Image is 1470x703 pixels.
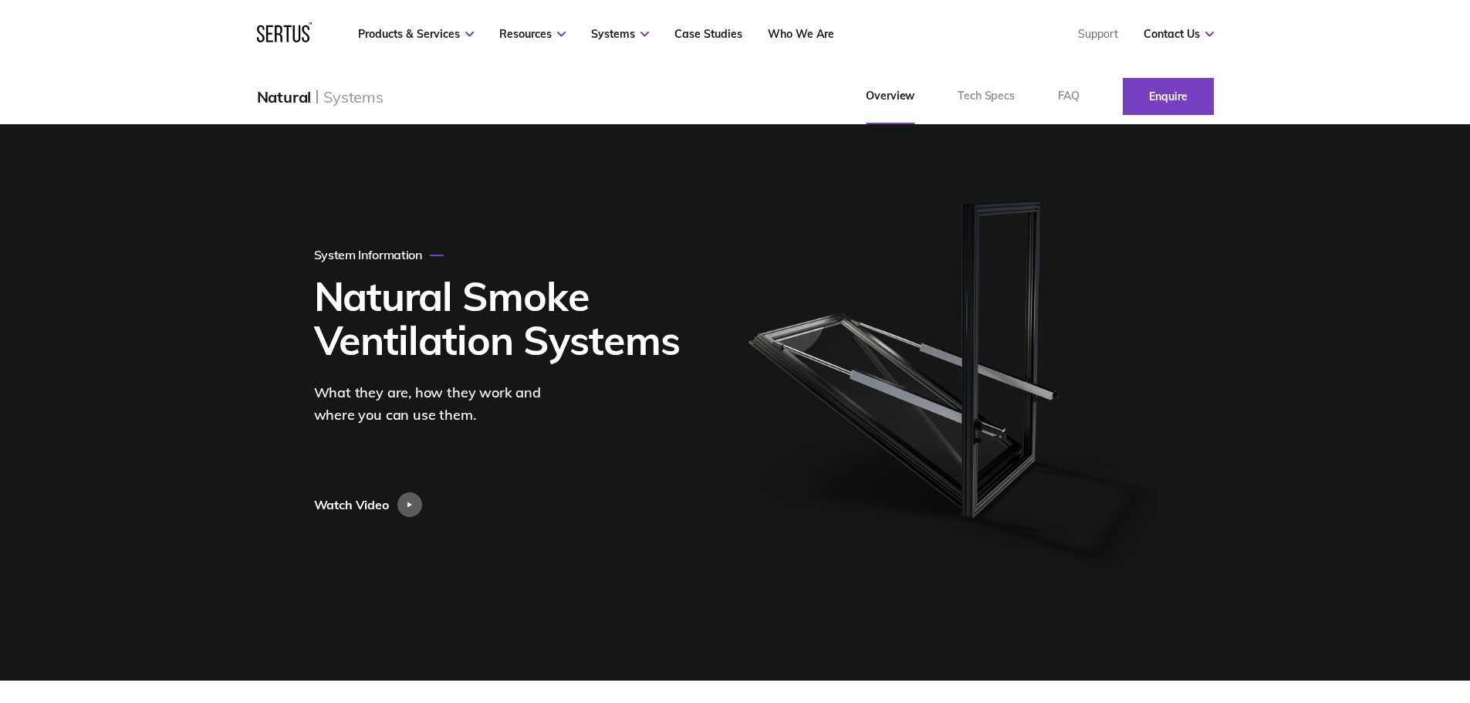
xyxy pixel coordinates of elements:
a: Who We Are [768,27,834,41]
iframe: Chat Widget [1192,524,1470,703]
a: FAQ [1036,69,1101,124]
div: What they are, how they work and where you can use them. [314,382,569,427]
h1: Natural Smoke Ventilation Systems [314,274,694,362]
a: Products & Services [358,27,474,41]
div: System Information [314,247,444,262]
a: Enquire [1123,78,1214,115]
div: Systems [323,87,384,106]
a: Support [1078,27,1118,41]
div: Natural [257,87,312,106]
a: Tech Specs [936,69,1036,124]
a: Contact Us [1144,27,1214,41]
a: Case Studies [674,27,742,41]
div: Watch Video [314,492,389,517]
a: Resources [499,27,566,41]
a: Systems [591,27,649,41]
